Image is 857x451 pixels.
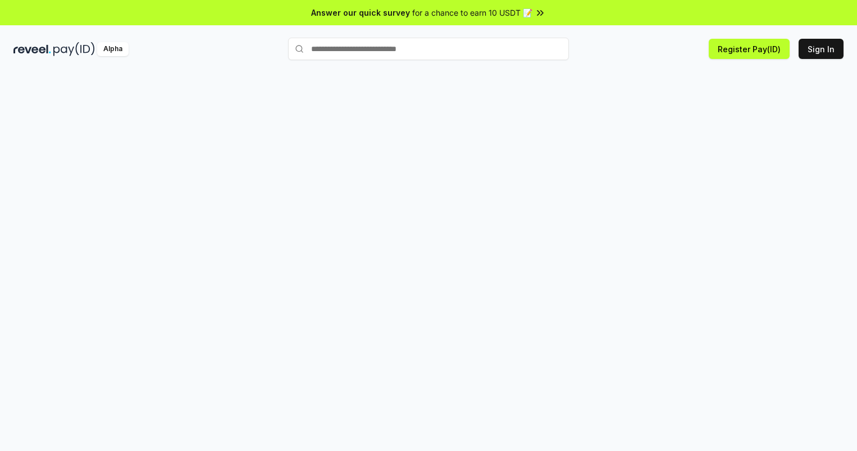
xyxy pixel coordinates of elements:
[97,42,129,56] div: Alpha
[53,42,95,56] img: pay_id
[412,7,532,19] span: for a chance to earn 10 USDT 📝
[709,39,790,59] button: Register Pay(ID)
[799,39,844,59] button: Sign In
[13,42,51,56] img: reveel_dark
[311,7,410,19] span: Answer our quick survey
